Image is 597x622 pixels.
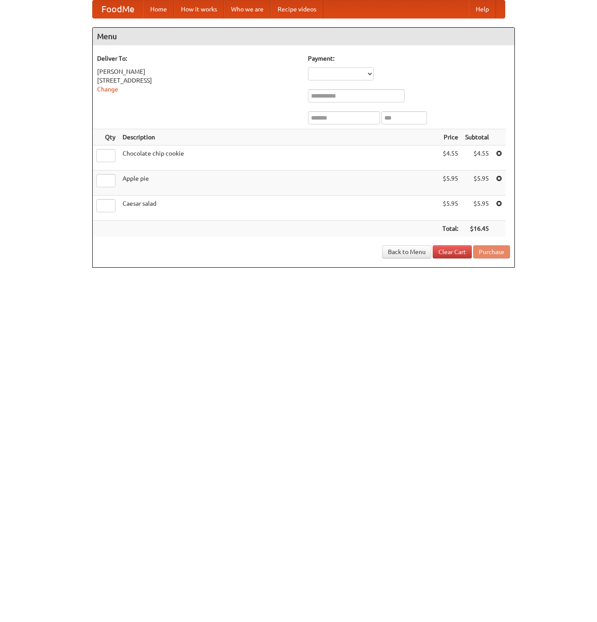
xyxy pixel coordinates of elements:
[119,129,439,145] th: Description
[439,221,462,237] th: Total:
[382,245,431,258] a: Back to Menu
[308,54,510,63] h5: Payment:
[462,171,492,196] td: $5.95
[174,0,224,18] a: How it works
[462,145,492,171] td: $4.55
[119,145,439,171] td: Chocolate chip cookie
[224,0,271,18] a: Who we are
[462,221,492,237] th: $16.45
[433,245,472,258] a: Clear Cart
[93,129,119,145] th: Qty
[97,76,299,85] div: [STREET_ADDRESS]
[473,245,510,258] button: Purchase
[97,67,299,76] div: [PERSON_NAME]
[439,145,462,171] td: $4.55
[93,0,143,18] a: FoodMe
[462,129,492,145] th: Subtotal
[97,54,299,63] h5: Deliver To:
[119,171,439,196] td: Apple pie
[439,196,462,221] td: $5.95
[119,196,439,221] td: Caesar salad
[93,28,514,45] h4: Menu
[439,129,462,145] th: Price
[462,196,492,221] td: $5.95
[271,0,323,18] a: Recipe videos
[469,0,496,18] a: Help
[97,86,118,93] a: Change
[143,0,174,18] a: Home
[439,171,462,196] td: $5.95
